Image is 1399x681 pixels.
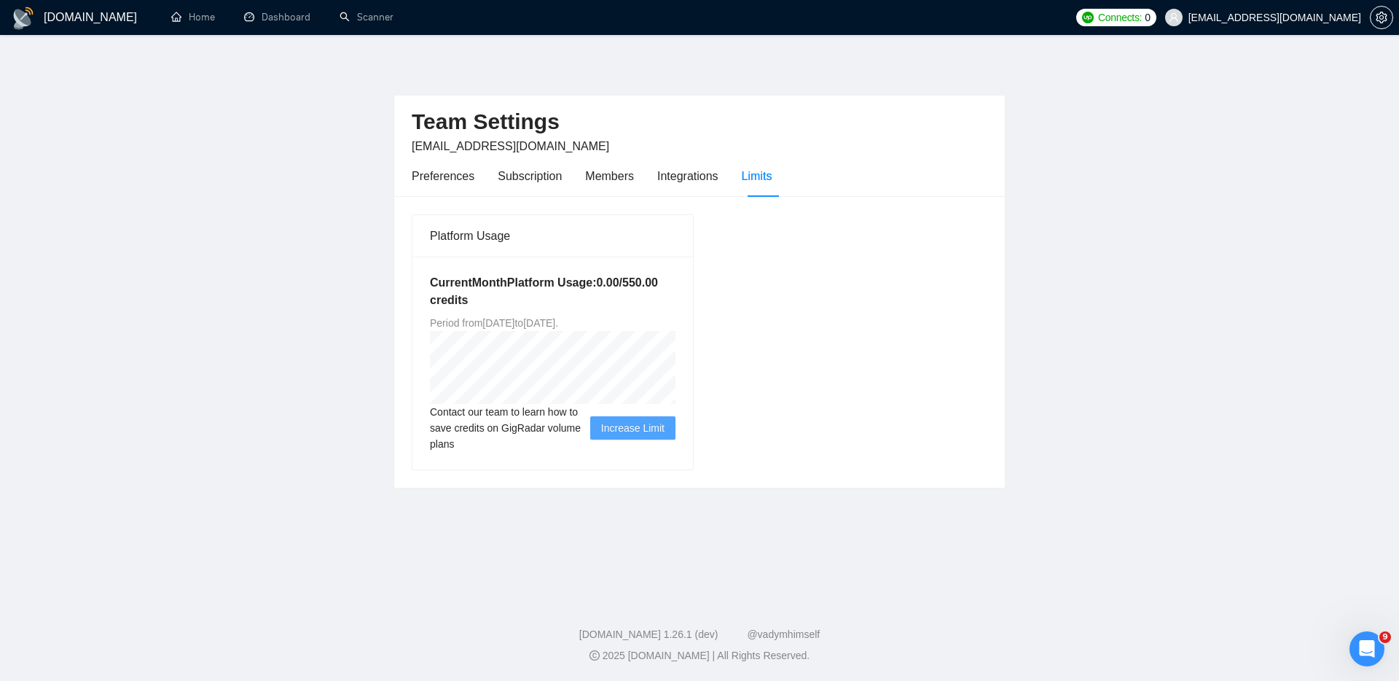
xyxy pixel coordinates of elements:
div: Integrations [657,167,718,185]
span: Increase Limit [601,420,665,436]
span: [EMAIL_ADDRESS][DOMAIN_NAME] [412,140,609,152]
span: 0 [1145,9,1151,26]
div: Preferences [412,167,474,185]
img: logo [12,7,35,30]
a: @vadymhimself [747,629,820,640]
a: dashboardDashboard [244,11,310,23]
a: homeHome [171,11,215,23]
span: Connects: [1098,9,1142,26]
span: Period from [DATE] to [DATE] . [430,317,558,329]
span: copyright [589,650,600,661]
div: 2025 [DOMAIN_NAME] | All Rights Reserved. [12,648,1387,664]
span: user [1169,12,1179,23]
span: 9 [1379,631,1391,643]
button: setting [1370,6,1393,29]
img: upwork-logo.png [1082,12,1094,23]
div: Limits [742,167,772,185]
span: setting [1371,12,1392,23]
div: Members [585,167,634,185]
a: [DOMAIN_NAME] 1.26.1 (dev) [579,629,718,640]
button: Increase Limit [590,416,675,440]
a: searchScanner [340,11,393,23]
iframe: Intercom live chat [1349,631,1384,666]
div: Subscription [498,167,562,185]
h5: Current Month Platform Usage: 0.00 / 550.00 credits [430,274,675,309]
div: Platform Usage [430,215,675,257]
h2: Team Settings [412,107,987,137]
span: Contact our team to learn how to save credits on GigRadar volume plans [430,404,590,452]
a: setting [1370,12,1393,23]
